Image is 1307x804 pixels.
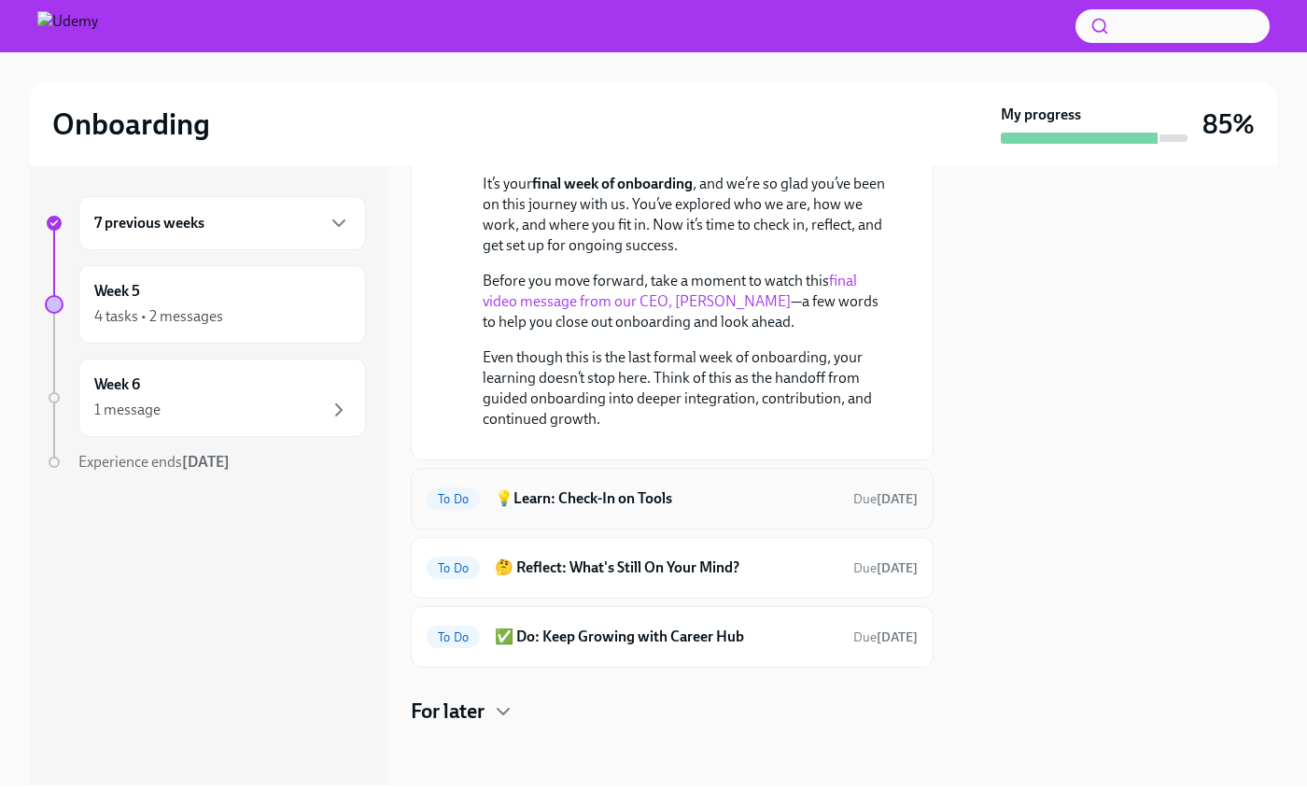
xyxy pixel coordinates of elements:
[877,560,918,576] strong: [DATE]
[182,453,230,471] strong: [DATE]
[94,306,223,327] div: 4 tasks • 2 messages
[94,400,161,420] div: 1 message
[427,553,918,583] a: To Do🤔 Reflect: What's Still On Your Mind?Due[DATE]
[45,265,366,344] a: Week 54 tasks • 2 messages
[94,213,204,233] h6: 7 previous weeks
[37,11,98,41] img: Udemy
[853,629,918,645] span: Due
[411,698,934,726] div: For later
[495,627,838,647] h6: ✅ Do: Keep Growing with Career Hub
[52,106,210,143] h2: Onboarding
[427,630,480,644] span: To Do
[94,374,140,395] h6: Week 6
[427,484,918,514] a: To Do💡Learn: Check-In on ToolsDue[DATE]
[483,271,888,332] p: Before you move forward, take a moment to watch this —a few words to help you close out onboardin...
[411,698,485,726] h4: For later
[78,196,366,250] div: 7 previous weeks
[853,628,918,646] span: August 16th, 2025 10:00
[853,560,918,576] span: Due
[1001,105,1081,125] strong: My progress
[427,622,918,652] a: To Do✅ Do: Keep Growing with Career HubDue[DATE]
[483,174,888,256] p: It’s your , and we’re so glad you’ve been on this journey with us. You’ve explored who we are, ho...
[853,491,918,507] span: Due
[427,492,480,506] span: To Do
[877,629,918,645] strong: [DATE]
[877,491,918,507] strong: [DATE]
[853,559,918,577] span: August 16th, 2025 10:00
[1202,107,1255,141] h3: 85%
[495,557,838,578] h6: 🤔 Reflect: What's Still On Your Mind?
[45,359,366,437] a: Week 61 message
[483,347,888,430] p: Even though this is the last formal week of onboarding, your learning doesn’t stop here. Think of...
[427,561,480,575] span: To Do
[94,281,140,302] h6: Week 5
[853,490,918,508] span: August 16th, 2025 10:00
[78,453,230,471] span: Experience ends
[532,175,693,192] strong: final week of onboarding
[495,488,838,509] h6: 💡Learn: Check-In on Tools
